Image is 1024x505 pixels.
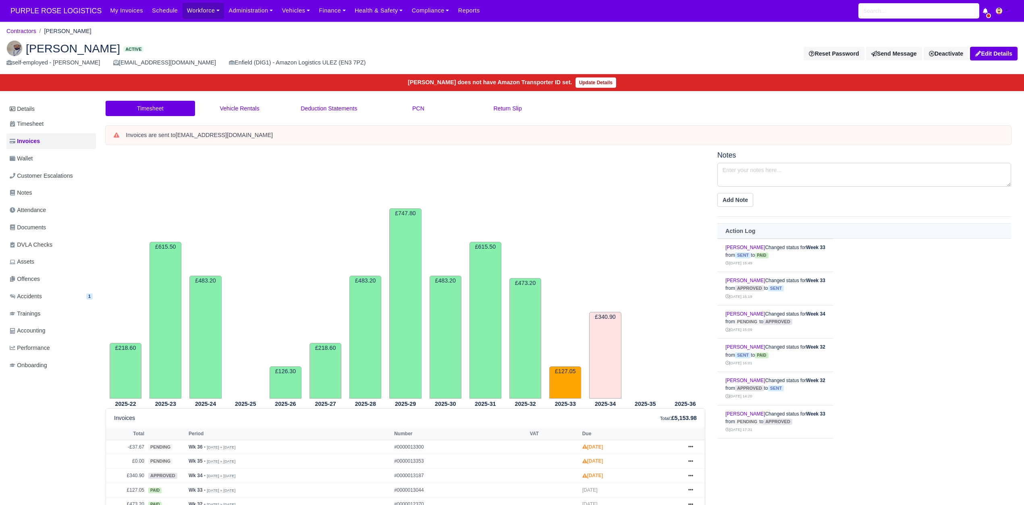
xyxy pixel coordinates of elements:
[106,469,146,483] td: £340.90
[6,340,96,356] a: Performance
[284,101,374,116] a: Deduction Statements
[763,419,792,425] span: approved
[725,327,752,332] small: [DATE] 15:09
[6,116,96,132] a: Timesheet
[10,240,52,249] span: DVLA Checks
[6,289,96,304] a: Accidents 1
[970,47,1018,60] a: Edit Details
[10,326,46,335] span: Accounting
[717,272,833,305] td: Changed status for from to
[6,168,96,184] a: Customer Escalations
[207,459,235,464] small: [DATE] » [DATE]
[6,357,96,373] a: Onboarding
[768,285,784,291] span: sent
[10,292,42,301] span: Accidents
[665,399,705,409] th: 2025-36
[735,419,759,425] span: pending
[6,3,106,19] a: PURPLE ROSE LOGISTICS
[725,394,752,398] small: [DATE] 14:20
[6,133,96,149] a: Invoices
[392,428,528,440] th: Number
[671,415,697,421] strong: £5,153.98
[224,3,277,19] a: Administration
[580,428,681,440] th: Due
[725,378,765,383] a: [PERSON_NAME]
[858,3,979,19] input: Search...
[465,399,505,409] th: 2025-31
[725,294,752,299] small: [DATE] 15:19
[207,488,235,493] small: [DATE] » [DATE]
[229,58,366,67] div: Enfield (DIG1) - Amazon Logistics ULEZ (EN3 7PZ)
[345,399,385,409] th: 2025-28
[6,220,96,235] a: Documents
[717,405,833,438] td: Changed status for from to
[725,361,752,365] small: [DATE] 16:01
[86,293,93,299] span: 1
[505,399,545,409] th: 2025-32
[185,399,225,409] th: 2025-24
[735,352,751,358] span: sent
[545,399,585,409] th: 2025-33
[187,428,392,440] th: Period
[924,47,968,60] a: Deactivate
[582,487,598,493] span: [DATE]
[763,319,792,325] span: approved
[6,28,36,34] a: Contractors
[463,101,553,116] a: Return Slip
[114,415,135,422] h6: Invoices
[123,46,143,52] span: Active
[270,366,301,399] td: £126.30
[717,305,833,339] td: Changed status for from to
[582,473,603,478] strong: [DATE]
[226,399,266,409] th: 2025-25
[113,58,216,67] div: [EMAIL_ADDRESS][DOMAIN_NAME]
[10,206,46,215] span: Attendance
[6,102,96,116] a: Details
[150,242,181,399] td: £615.50
[195,101,285,116] a: Vehicle Rentals
[717,438,833,472] td: Changed status for from to
[725,344,765,350] a: [PERSON_NAME]
[735,319,759,325] span: pending
[755,253,768,258] span: paid
[585,399,625,409] th: 2025-34
[10,137,40,146] span: Invoices
[528,428,580,440] th: VAT
[725,411,765,417] a: [PERSON_NAME]
[6,58,100,67] div: self-employed - [PERSON_NAME]
[106,454,146,469] td: £0.00
[589,312,621,399] td: £340.90
[106,440,146,454] td: -£37.67
[717,372,833,405] td: Changed status for from to
[735,285,764,291] span: approved
[717,224,1011,239] th: Action Log
[735,385,764,391] span: approved
[582,444,603,450] strong: [DATE]
[10,119,44,129] span: Timesheet
[717,151,1011,160] h5: Notes
[582,458,603,464] strong: [DATE]
[207,445,235,450] small: [DATE] » [DATE]
[392,483,528,497] td: #0000013044
[266,399,305,409] th: 2025-26
[148,473,177,479] span: approved
[755,353,768,358] span: paid
[110,343,141,399] td: £218.60
[6,237,96,253] a: DVLA Checks
[725,278,765,283] a: [PERSON_NAME]
[509,278,541,399] td: £473.20
[10,257,34,266] span: Assets
[625,399,665,409] th: 2025-35
[189,473,206,478] strong: Wk 34 -
[26,43,120,54] span: [PERSON_NAME]
[147,3,182,19] a: Schedule
[725,245,765,250] a: [PERSON_NAME]
[768,385,784,391] span: sent
[660,414,697,423] div: :
[6,323,96,339] a: Accounting
[126,131,1003,139] div: Invoices are sent to
[806,344,825,350] strong: Week 32
[717,193,753,207] button: Add Note
[176,132,273,138] strong: [EMAIL_ADDRESS][DOMAIN_NAME]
